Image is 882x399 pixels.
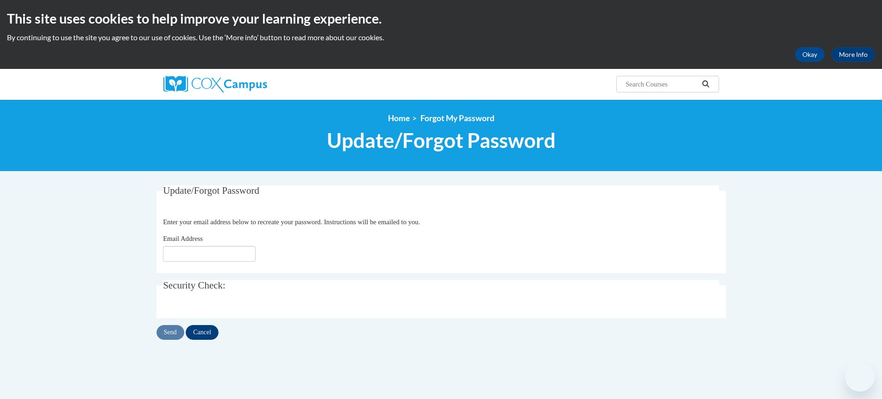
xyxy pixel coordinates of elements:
[795,47,825,62] button: Okay
[163,235,203,242] span: Email Address
[186,325,219,340] input: Cancel
[327,128,556,153] span: Update/Forgot Password
[388,113,410,123] a: Home
[163,76,267,92] img: Cox Campus
[7,9,875,28] h2: This site uses cookies to help improve your learning experience.
[163,218,420,226] span: Enter your email address below to recreate your password. Instructions will be emailed to you.
[832,47,875,62] a: More Info
[699,79,713,90] button: Search
[420,113,494,123] span: Forgot My Password
[625,79,699,90] input: Search Courses
[163,76,339,92] a: Cox Campus
[163,246,256,262] input: Email
[7,32,875,43] p: By continuing to use the site you agree to our use of cookies. Use the ‘More info’ button to read...
[845,362,875,392] iframe: Button to launch messaging window
[163,185,259,196] span: Update/Forgot Password
[163,280,225,291] span: Security Check:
